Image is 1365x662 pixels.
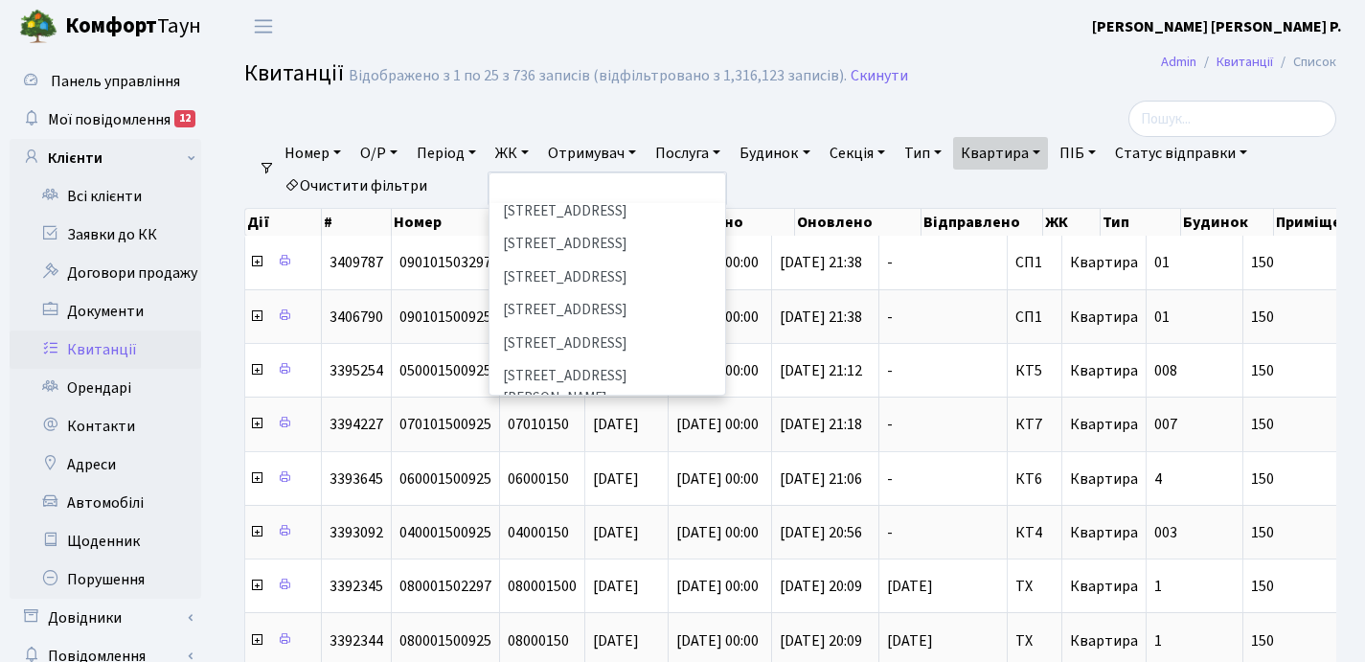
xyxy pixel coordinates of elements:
a: Admin [1161,52,1196,72]
span: 080001500925 [399,630,491,651]
a: Секція [822,137,893,170]
th: Дії [245,209,322,236]
a: Отримувач [540,137,644,170]
a: Квартира [953,137,1048,170]
li: Список [1273,52,1336,73]
span: 060001500925 [399,468,491,490]
span: 3409787 [330,252,383,273]
a: Адреси [10,445,201,484]
span: Мої повідомлення [48,109,171,130]
span: 3393092 [330,522,383,543]
th: Номер [392,209,499,236]
input: Пошук... [1128,101,1336,137]
span: ТХ [1015,633,1054,649]
a: Всі клієнти [10,177,201,216]
a: Заявки до КК [10,216,201,254]
li: [STREET_ADDRESS] [491,228,723,262]
span: 3393645 [330,468,383,490]
a: Договори продажу [10,254,201,292]
span: [DATE] [887,579,999,594]
th: ЖК [1043,209,1100,236]
span: 050001500925 [399,360,491,381]
span: [DATE] [593,468,639,490]
span: 008 [1154,360,1177,381]
a: Очистити фільтри [277,170,435,202]
span: 01 [1154,252,1170,273]
span: 150 [1251,633,1359,649]
span: Квартира [1070,360,1138,381]
span: 070101500925 [399,414,491,435]
span: [DATE] [593,576,639,597]
span: Квартира [1070,307,1138,328]
span: [DATE] 21:06 [780,468,862,490]
span: [DATE] 21:38 [780,307,862,328]
span: 090101500925 [399,307,491,328]
span: 150 [1251,417,1359,432]
span: 150 [1251,525,1359,540]
span: [DATE] 00:00 [676,630,759,651]
span: [DATE] 20:56 [780,522,862,543]
span: 07010150 [508,414,569,435]
span: 150 [1251,255,1359,270]
li: [STREET_ADDRESS] [491,195,723,229]
a: Квитанції [10,331,201,369]
span: 150 [1251,363,1359,378]
span: [DATE] 20:09 [780,576,862,597]
span: [DATE] 00:00 [676,576,759,597]
span: - [887,309,999,325]
a: Панель управління [10,62,201,101]
th: Тип [1101,209,1181,236]
span: 080001502297 [399,576,491,597]
b: Комфорт [65,11,157,41]
span: СП1 [1015,309,1054,325]
li: [STREET_ADDRESS][PERSON_NAME] [491,360,723,415]
a: О/Р [353,137,405,170]
a: ПІБ [1052,137,1103,170]
span: 04000150 [508,522,569,543]
span: 3394227 [330,414,383,435]
span: Панель управління [51,71,180,92]
a: Номер [277,137,349,170]
a: Порушення [10,560,201,599]
span: Квартира [1070,576,1138,597]
a: Період [409,137,484,170]
li: [STREET_ADDRESS] [491,262,723,295]
th: Будинок [1181,209,1273,236]
span: [DATE] 21:12 [780,360,862,381]
span: - [887,363,999,378]
a: Щоденник [10,522,201,560]
span: 080001500 [508,576,577,597]
span: Квартира [1070,414,1138,435]
span: КТ7 [1015,417,1054,432]
img: logo.png [19,8,57,46]
span: 150 [1251,471,1359,487]
span: - [887,417,999,432]
span: [DATE] 21:18 [780,414,862,435]
span: [DATE] 00:00 [676,522,759,543]
a: Мої повідомлення12 [10,101,201,139]
span: [DATE] 20:09 [780,630,862,651]
span: [DATE] [593,630,639,651]
span: 3392344 [330,630,383,651]
a: Довідники [10,599,201,637]
a: Контакти [10,407,201,445]
span: [DATE] 00:00 [676,468,759,490]
a: Клієнти [10,139,201,177]
span: Квартира [1070,522,1138,543]
span: [DATE] [593,522,639,543]
span: СП1 [1015,255,1054,270]
span: ТХ [1015,579,1054,594]
a: [PERSON_NAME] [PERSON_NAME] Р. [1092,15,1342,38]
th: Створено [670,209,796,236]
a: Квитанції [1217,52,1273,72]
b: [PERSON_NAME] [PERSON_NAME] Р. [1092,16,1342,37]
span: 1 [1154,630,1162,651]
span: [DATE] [887,633,999,649]
span: 4 [1154,468,1162,490]
div: Відображено з 1 по 25 з 736 записів (відфільтровано з 1,316,123 записів). [349,67,847,85]
span: Квартира [1070,630,1138,651]
span: 3395254 [330,360,383,381]
span: 3392345 [330,576,383,597]
span: 150 [1251,579,1359,594]
li: [STREET_ADDRESS] [491,294,723,328]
